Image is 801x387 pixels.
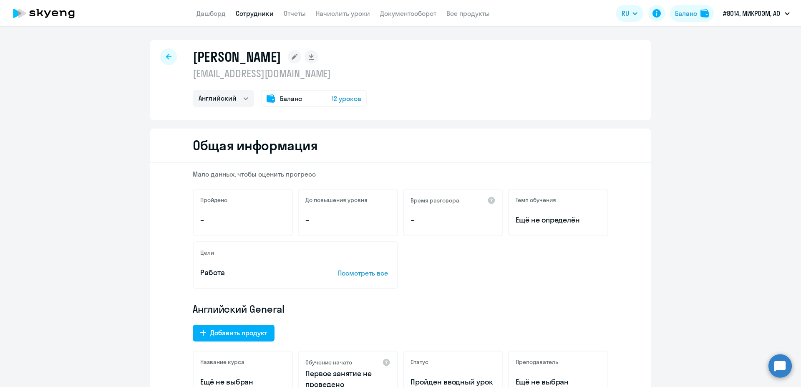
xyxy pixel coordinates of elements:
h5: Название курса [200,358,244,366]
p: [EMAIL_ADDRESS][DOMAIN_NAME] [193,67,367,80]
button: Балансbalance [670,5,714,22]
p: Мало данных, чтобы оценить прогресс [193,169,608,179]
a: Начислить уроки [316,9,370,18]
p: – [200,215,285,225]
button: #8014, МИКРОЭМ, АО [719,3,794,23]
div: Добавить продукт [210,328,267,338]
span: RU [622,8,629,18]
a: Все продукты [446,9,490,18]
span: 12 уроков [332,94,361,104]
h1: [PERSON_NAME] [193,48,281,65]
h5: Статус [411,358,428,366]
p: #8014, МИКРОЭМ, АО [723,8,780,18]
h5: Темп обучения [516,196,556,204]
h2: Общая информация [193,137,317,154]
p: – [305,215,390,225]
span: Английский General [193,302,285,316]
h5: Обучение начато [305,359,352,366]
img: balance [700,9,709,18]
span: Ещё не определён [516,215,601,225]
button: RU [616,5,643,22]
h5: До повышения уровня [305,196,368,204]
p: – [411,215,496,225]
a: Отчеты [284,9,306,18]
h5: Пройдено [200,196,227,204]
a: Сотрудники [236,9,274,18]
span: Баланс [280,94,302,104]
a: Дашборд [196,9,226,18]
div: Баланс [675,8,697,18]
button: Добавить продукт [193,325,275,341]
h5: Время разговора [411,197,459,204]
p: Посмотреть все [338,268,390,278]
p: Работа [200,267,312,278]
h5: Преподаватель [516,358,558,366]
a: Документооборот [380,9,436,18]
h5: Цели [200,249,214,256]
